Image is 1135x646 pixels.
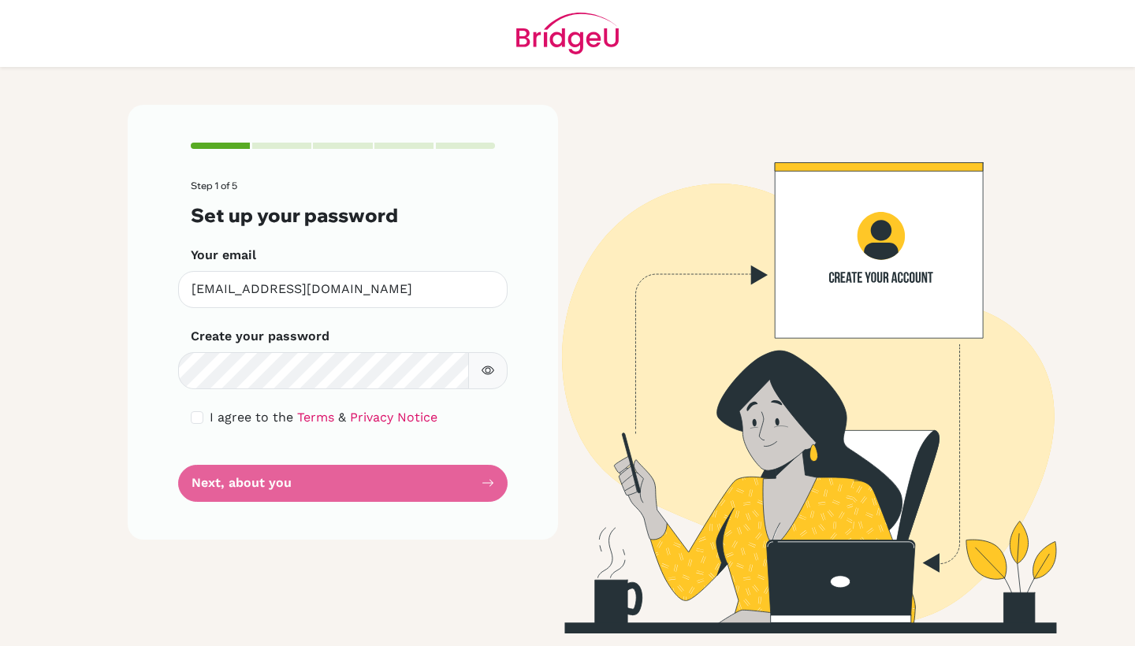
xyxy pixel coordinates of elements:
label: Your email [191,246,256,265]
label: Create your password [191,327,329,346]
a: Privacy Notice [350,410,437,425]
span: I agree to the [210,410,293,425]
span: Step 1 of 5 [191,180,237,191]
span: & [338,410,346,425]
a: Terms [297,410,334,425]
input: Insert your email* [178,271,508,308]
h3: Set up your password [191,204,495,227]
